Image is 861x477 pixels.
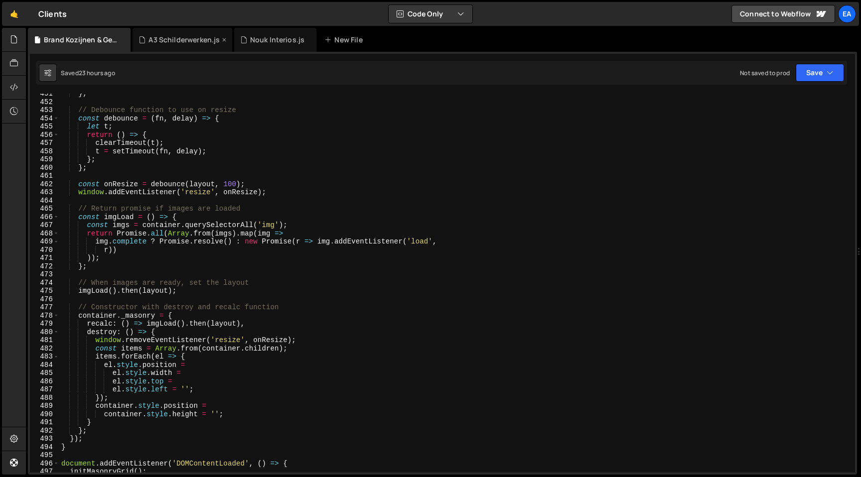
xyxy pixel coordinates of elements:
[389,5,472,23] button: Code Only
[30,410,59,419] div: 490
[30,180,59,189] div: 462
[30,230,59,238] div: 468
[30,385,59,394] div: 487
[30,427,59,435] div: 492
[30,336,59,345] div: 481
[79,69,115,77] div: 23 hours ago
[30,451,59,460] div: 495
[731,5,835,23] a: Connect to Webflow
[30,287,59,295] div: 475
[30,468,59,476] div: 497
[30,262,59,271] div: 472
[30,164,59,172] div: 460
[30,115,59,123] div: 454
[30,197,59,205] div: 464
[30,460,59,468] div: 496
[30,155,59,164] div: 459
[30,328,59,337] div: 480
[30,303,59,312] div: 477
[30,131,59,139] div: 456
[30,221,59,230] div: 467
[61,69,115,77] div: Saved
[30,147,59,156] div: 458
[30,361,59,369] div: 484
[30,188,59,197] div: 463
[30,394,59,402] div: 488
[30,312,59,320] div: 478
[30,295,59,304] div: 476
[796,64,844,82] button: Save
[30,254,59,262] div: 471
[250,35,305,45] div: Nouk Interios.js
[30,122,59,131] div: 455
[30,98,59,107] div: 452
[30,353,59,361] div: 483
[30,402,59,410] div: 489
[30,90,59,98] div: 451
[30,435,59,443] div: 493
[30,377,59,386] div: 486
[740,69,790,77] div: Not saved to prod
[30,213,59,222] div: 466
[30,320,59,328] div: 479
[30,106,59,115] div: 453
[148,35,220,45] div: A3 Schilderwerken.js
[30,238,59,246] div: 469
[30,418,59,427] div: 491
[30,205,59,213] div: 465
[30,345,59,353] div: 482
[30,270,59,279] div: 473
[30,139,59,147] div: 457
[38,8,67,20] div: Clients
[324,35,366,45] div: New File
[2,2,26,26] a: 🤙
[44,35,119,45] div: Brand Kozijnen & Geveltechnieken.js
[30,369,59,377] div: 485
[30,246,59,254] div: 470
[30,172,59,180] div: 461
[30,279,59,287] div: 474
[30,443,59,452] div: 494
[838,5,856,23] a: Ea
